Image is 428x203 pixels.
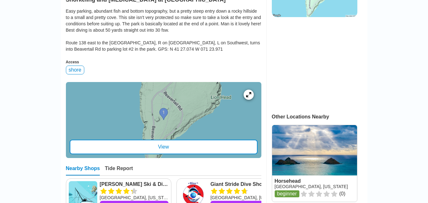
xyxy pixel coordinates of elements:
div: View [70,140,258,154]
div: Access [66,60,261,64]
div: shore [66,66,84,74]
div: Easy parking, abundant fish and bottom topography, but a pretty steep entry down a rocky hillside... [66,8,261,52]
div: [GEOGRAPHIC_DATA], [US_STATE] [210,194,275,201]
iframe: Advertisement [272,23,357,103]
a: Giant Stride Dive Shop [210,181,275,187]
div: Other Locations Nearby [272,114,367,120]
div: Nearby Shops [66,166,100,175]
a: entry mapView [66,82,261,158]
div: [GEOGRAPHIC_DATA], [US_STATE] [100,194,169,201]
a: [GEOGRAPHIC_DATA], [US_STATE] [275,184,348,189]
a: [PERSON_NAME] Ski & Dive Center, Inc. [100,181,169,187]
div: Tide Report [105,166,133,175]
